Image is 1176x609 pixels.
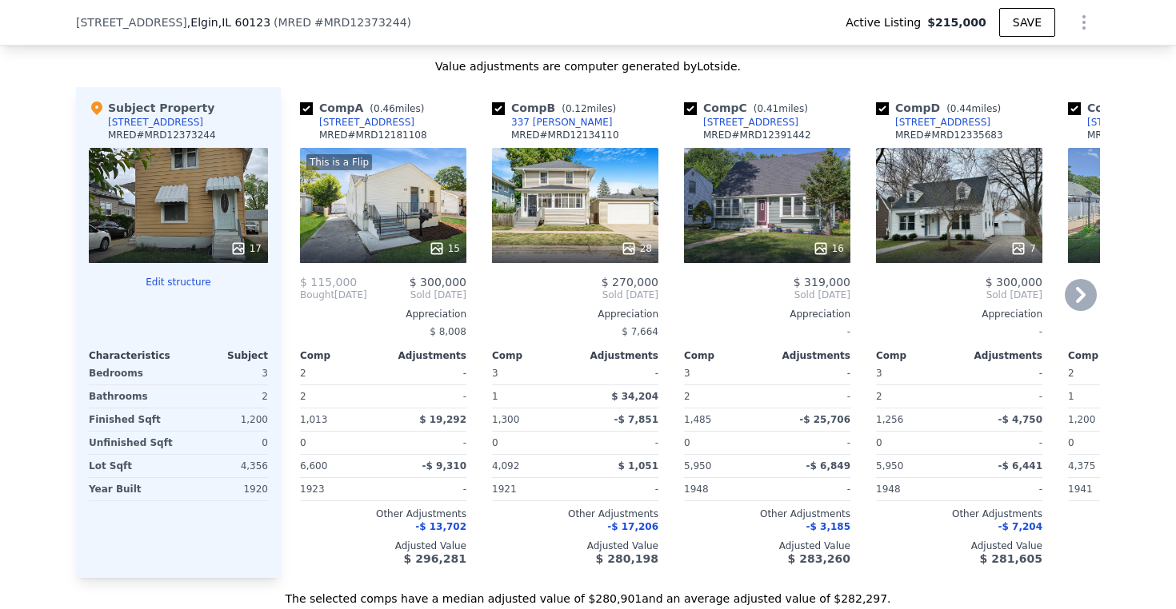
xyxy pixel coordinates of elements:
div: Comp [1068,349,1151,362]
span: [STREET_ADDRESS] [76,14,187,30]
div: Appreciation [876,308,1042,320]
span: $ 1,051 [618,460,658,472]
div: [STREET_ADDRESS] [319,116,414,129]
div: This is a Flip [306,154,372,170]
span: Sold [DATE] [492,289,658,301]
span: ( miles) [555,103,622,114]
span: 0.44 [950,103,972,114]
div: Adjusted Value [300,539,466,552]
div: Adjusted Value [684,539,850,552]
div: - [770,478,850,500]
span: 2 [1068,368,1074,379]
span: 4,092 [492,460,519,472]
div: 1 [492,385,572,408]
span: , IL 60123 [218,16,270,29]
span: 1,300 [492,414,519,425]
div: Comp [300,349,383,362]
a: 337 [PERSON_NAME] [492,116,612,129]
div: 1948 [684,478,764,500]
span: Sold [DATE] [367,289,466,301]
span: 0.46 [374,103,395,114]
div: Characteristics [89,349,178,362]
div: Comp B [492,100,622,116]
div: Finished Sqft [89,408,175,431]
span: , Elgin [187,14,270,30]
div: [DATE] [300,289,367,301]
div: The selected comps have a median adjusted value of $280,901 and an average adjusted value of $282... [76,578,1100,607]
div: - [770,385,850,408]
div: 15 [429,241,460,257]
div: 1941 [1068,478,1148,500]
span: $ 8,008 [430,326,466,337]
div: 1923 [300,478,380,500]
a: [STREET_ADDRESS] [684,116,798,129]
div: - [962,362,1042,384]
div: MRED # MRD12335683 [895,129,1003,141]
div: - [578,362,658,384]
span: -$ 13,702 [415,521,466,532]
div: Appreciation [492,308,658,320]
div: Lot Sqft [89,455,175,477]
div: 4,356 [182,455,268,477]
span: 1,485 [684,414,711,425]
div: Bathrooms [89,385,175,408]
span: $ 7,664 [622,326,658,337]
div: Appreciation [684,308,850,320]
span: 6,600 [300,460,327,472]
div: 2 [182,385,268,408]
div: 3 [182,362,268,384]
div: - [962,432,1042,454]
span: -$ 6,849 [806,460,850,472]
span: # MRD12373244 [314,16,407,29]
div: Adjustments [767,349,850,362]
span: -$ 3,185 [806,521,850,532]
span: $ 19,292 [419,414,466,425]
div: Adjustments [959,349,1042,362]
div: MRED # MRD12391442 [703,129,811,141]
button: SAVE [999,8,1055,37]
div: Comp [876,349,959,362]
div: Comp C [684,100,814,116]
span: Sold [DATE] [876,289,1042,301]
span: 0 [492,437,498,448]
div: - [770,362,850,384]
span: $ 319,000 [794,276,850,289]
div: - [386,362,466,384]
span: 0 [684,437,690,448]
div: 0 [182,432,268,454]
span: $ 34,204 [611,391,658,402]
div: Subject Property [89,100,214,116]
span: 1,013 [300,414,327,425]
span: Sold [DATE] [684,289,850,301]
span: ( miles) [363,103,430,114]
div: Other Adjustments [492,507,658,520]
span: -$ 6,441 [998,460,1042,472]
div: - [386,432,466,454]
div: - [684,320,850,343]
span: -$ 25,706 [799,414,850,425]
div: 337 [PERSON_NAME] [511,116,612,129]
button: Show Options [1068,6,1100,38]
div: - [578,432,658,454]
div: [STREET_ADDRESS] [108,116,203,129]
div: 2 [876,385,956,408]
span: $ 280,198 [596,552,658,565]
span: 1,200 [1068,414,1095,425]
span: ( miles) [940,103,1007,114]
span: -$ 7,851 [614,414,658,425]
div: Other Adjustments [300,507,466,520]
span: 3 [876,368,882,379]
div: 17 [230,241,262,257]
div: - [386,385,466,408]
span: $ 296,281 [404,552,466,565]
div: Year Built [89,478,175,500]
div: 1,200 [182,408,268,431]
span: 0 [1068,437,1074,448]
div: - [386,478,466,500]
div: Comp A [300,100,430,116]
div: Comp [492,349,575,362]
div: Comp D [876,100,1007,116]
span: -$ 7,204 [998,521,1042,532]
div: - [876,320,1042,343]
div: Appreciation [300,308,466,320]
